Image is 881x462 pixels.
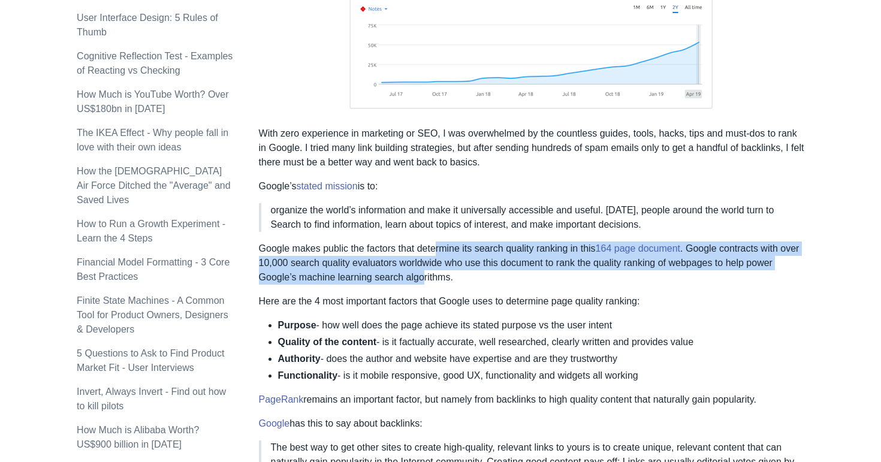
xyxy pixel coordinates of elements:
[296,181,357,191] a: stated mission
[77,128,228,152] a: The IKEA Effect - Why people fall in love with their own ideas
[77,425,199,449] a: How Much is Alibaba Worth? US$900 billion in [DATE]
[77,295,228,334] a: Finite State Machines - A Common Tool for Product Owners, Designers & Developers
[278,320,316,330] strong: Purpose
[77,89,228,114] a: How Much is YouTube Worth? Over US$180bn in [DATE]
[259,394,304,404] a: PageRank
[77,166,231,205] a: How the [DEMOGRAPHIC_DATA] Air Force Ditched the "Average" and Saved Lives
[278,335,804,349] li: - is it factually accurate, well researched, clearly written and provides value
[278,369,804,383] li: - is it mobile responsive, good UX, functionality and widgets all working
[77,13,218,37] a: User Interface Design: 5 Rules of Thumb
[596,243,680,253] a: 164 page document
[259,294,804,309] p: Here are the 4 most important factors that Google uses to determine page quality ranking:
[278,354,321,364] strong: Authority
[259,416,804,431] p: has this to say about backlinks:
[77,386,226,411] a: Invert, Always Invert - Find out how to kill pilots
[259,392,804,407] p: remains an important factor, but namely from backlinks to high quality content that naturally gai...
[77,219,225,243] a: How to Run a Growth Experiment - Learn the 4 Steps
[278,352,804,366] li: - does the author and website have expertise and are they trustworthy
[271,203,795,232] p: organize the world’s information and make it universally accessible and useful. [DATE], people ar...
[259,126,804,170] p: With zero experience in marketing or SEO, I was overwhelmed by the countless guides, tools, hacks...
[259,179,804,194] p: Google’s is to:
[77,257,230,282] a: Financial Model Formatting - 3 Core Best Practices
[259,241,804,285] p: Google makes public the factors that determine its search quality ranking in this . Google contra...
[278,370,338,381] strong: Functionality
[259,418,290,428] a: Google
[278,318,804,333] li: - how well does the page achieve its stated purpose vs the user intent
[77,348,224,373] a: 5 Questions to Ask to Find Product Market Fit - User Interviews
[278,337,376,347] strong: Quality of the content
[77,51,233,76] a: Cognitive Reflection Test - Examples of Reacting vs Checking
